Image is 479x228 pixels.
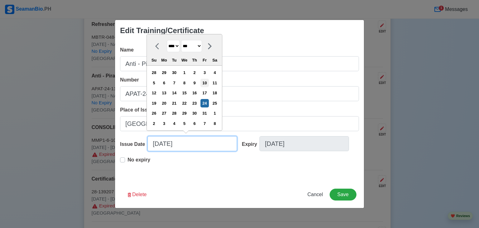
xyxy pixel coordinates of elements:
span: Name [120,47,134,52]
div: Choose Wednesday, May 29th, 2024 [180,109,189,117]
div: Choose Sunday, April 28th, 2024 [150,68,158,77]
div: Choose Monday, May 13th, 2024 [160,89,168,97]
div: Choose Tuesday, May 21st, 2024 [170,99,178,107]
input: Ex: COP1234567890W or NA [120,86,359,101]
span: Place of Issue [120,107,153,112]
div: Choose Friday, May 24th, 2024 [201,99,209,107]
div: Choose Monday, June 3rd, 2024 [160,119,168,128]
div: Choose Sunday, May 19th, 2024 [150,99,158,107]
div: Choose Saturday, May 18th, 2024 [210,89,219,97]
div: Fr [201,56,209,64]
div: Choose Monday, May 6th, 2024 [160,79,168,87]
div: Expiry [242,141,260,148]
div: Choose Tuesday, May 28th, 2024 [170,109,178,117]
div: Choose Sunday, June 2nd, 2024 [150,119,158,128]
button: Cancel [303,189,327,201]
div: Choose Thursday, May 30th, 2024 [190,109,199,117]
button: Delete [123,189,151,201]
div: Choose Tuesday, May 7th, 2024 [170,79,178,87]
div: Choose Saturday, June 1st, 2024 [210,109,219,117]
div: Choose Wednesday, May 22nd, 2024 [180,99,189,107]
div: Choose Friday, June 7th, 2024 [201,119,209,128]
div: month 2024-05 [149,68,220,129]
input: Ex: Cebu City [120,116,359,131]
div: Choose Wednesday, May 15th, 2024 [180,89,189,97]
div: Choose Sunday, May 26th, 2024 [150,109,158,117]
div: Choose Saturday, June 8th, 2024 [210,119,219,128]
div: Choose Thursday, May 23rd, 2024 [190,99,199,107]
div: Th [190,56,199,64]
div: Choose Wednesday, May 1st, 2024 [180,68,189,77]
div: Choose Friday, May 3rd, 2024 [201,68,209,77]
div: Choose Monday, April 29th, 2024 [160,68,168,77]
div: Choose Tuesday, June 4th, 2024 [170,119,178,128]
input: Ex: COP Medical First Aid (VI/4) [120,56,359,71]
div: Choose Friday, May 31st, 2024 [201,109,209,117]
div: Choose Thursday, May 16th, 2024 [190,89,199,97]
div: Choose Thursday, May 9th, 2024 [190,79,199,87]
button: Save [330,189,356,201]
span: Number [120,77,139,82]
div: Choose Thursday, June 6th, 2024 [190,119,199,128]
span: Cancel [307,192,323,197]
div: Choose Friday, May 17th, 2024 [201,89,209,97]
div: Choose Friday, May 10th, 2024 [201,79,209,87]
div: Tu [170,56,178,64]
div: Edit Training/Certificate [120,25,204,36]
div: Su [150,56,158,64]
div: Choose Monday, May 27th, 2024 [160,109,168,117]
div: Choose Saturday, May 11th, 2024 [210,79,219,87]
div: Choose Monday, May 20th, 2024 [160,99,168,107]
div: Issue Date [120,141,148,148]
div: Choose Sunday, May 12th, 2024 [150,89,158,97]
div: Choose Sunday, May 5th, 2024 [150,79,158,87]
div: Choose Saturday, May 25th, 2024 [210,99,219,107]
p: No expiry [128,156,150,164]
div: Mo [160,56,168,64]
div: We [180,56,189,64]
div: Choose Wednesday, June 5th, 2024 [180,119,189,128]
div: Choose Tuesday, April 30th, 2024 [170,68,178,77]
div: Choose Thursday, May 2nd, 2024 [190,68,199,77]
div: Choose Tuesday, May 14th, 2024 [170,89,178,97]
div: Sa [210,56,219,64]
div: Choose Saturday, May 4th, 2024 [210,68,219,77]
div: Choose Wednesday, May 8th, 2024 [180,79,189,87]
